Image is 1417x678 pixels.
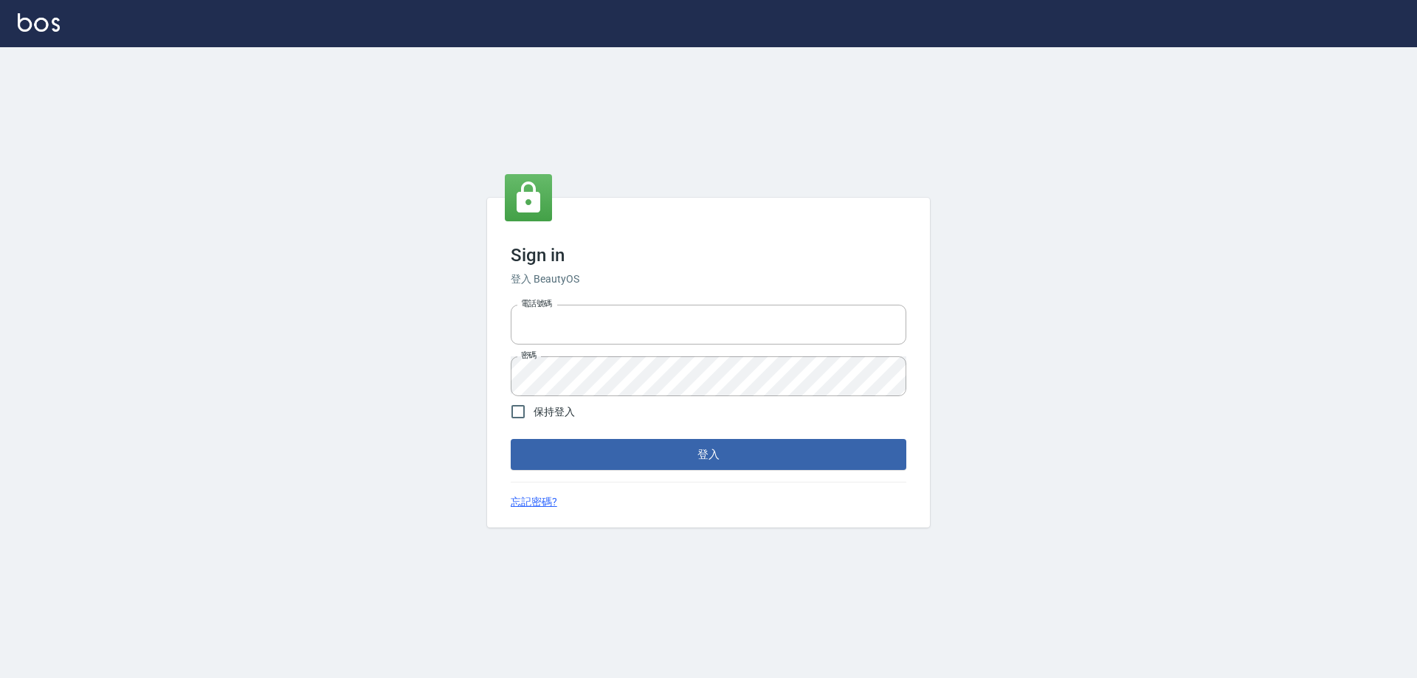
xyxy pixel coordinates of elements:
[521,298,552,309] label: 電話號碼
[511,439,906,470] button: 登入
[511,245,906,266] h3: Sign in
[18,13,60,32] img: Logo
[511,494,557,510] a: 忘記密碼?
[511,271,906,287] h6: 登入 BeautyOS
[521,350,537,361] label: 密碼
[534,404,575,420] span: 保持登入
